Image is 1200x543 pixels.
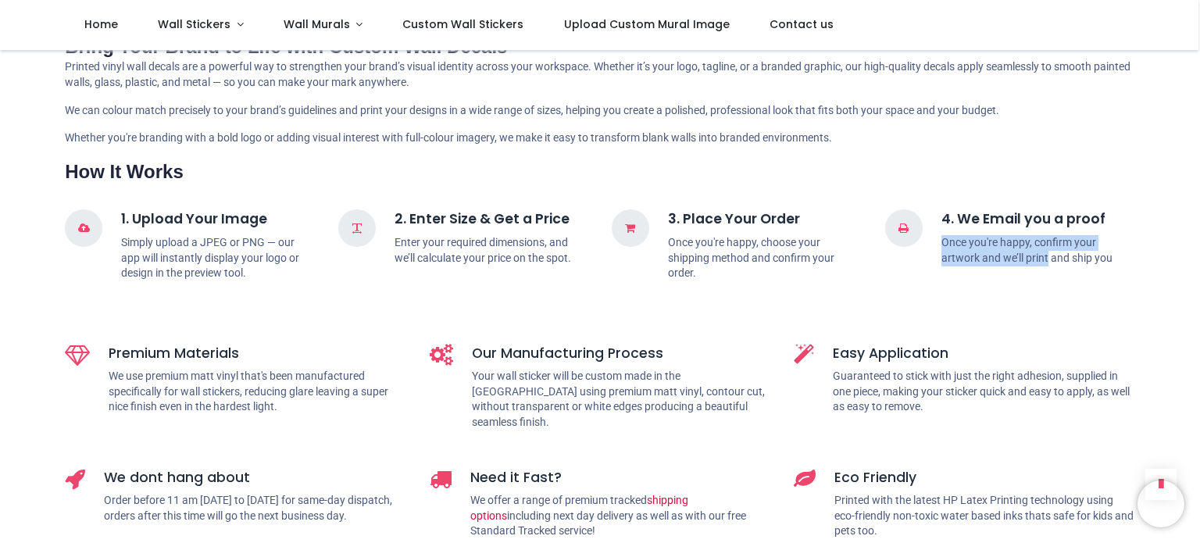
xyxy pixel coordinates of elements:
[668,209,800,228] strong: 3. Place Your Order
[395,235,588,266] p: Enter your required dimensions, and we’ll calculate your price on the spot.
[109,369,406,415] p: We use premium matt vinyl that's been manufactured specifically for wall stickers, reducing glare...
[121,209,267,228] strong: 1. Upload Your Image
[158,16,230,32] span: Wall Stickers
[121,235,315,281] p: Simply upload a JPEG or PNG — our app will instantly display your logo or design in the preview t...
[564,16,730,32] span: Upload Custom Mural Image
[470,468,771,488] h5: Need it Fast?
[104,468,406,488] h5: We dont hang about
[770,16,834,32] span: Contact us
[84,16,118,32] span: Home
[668,235,862,281] p: Once you're happy, choose your shipping method and confirm your order.
[65,130,1135,146] p: Whether you're branding with a bold logo or adding visual interest with full-colour imagery, we m...
[104,493,406,523] p: Order before 11 am [DATE] to [DATE] for same-day dispatch, orders after this time will go the nex...
[395,209,570,228] strong: 2. Enter Size & Get a Price
[402,16,523,32] span: Custom Wall Stickers
[941,209,1105,228] strong: 4. We Email you a proof
[834,493,1135,539] p: Printed with the latest HP Latex Printing technology using eco-friendly non-toxic water based ink...
[472,369,771,430] p: Your wall sticker will be custom made in the [GEOGRAPHIC_DATA] using premium matt vinyl, contour ...
[833,344,1135,363] h5: Easy Application
[65,59,1135,90] p: Printed vinyl wall decals are a powerful way to strengthen your brand’s visual identity across yo...
[941,235,1135,266] p: Once you're happy, confirm your artwork and we’ll print and ship you
[65,103,1135,119] p: We can colour match precisely to your brand’s guidelines and print your designs in a wide range o...
[284,16,350,32] span: Wall Murals
[470,494,688,522] a: shipping options
[65,161,184,182] strong: How It Works
[109,344,406,363] h5: Premium Materials
[65,36,507,57] strong: Bring Your Brand to Life with Custom Wall Decals
[833,369,1135,415] p: Guaranteed to stick with just the right adhesion, supplied in one piece, making your sticker quic...
[1137,480,1184,527] iframe: Brevo live chat
[834,468,1135,488] h5: Eco Friendly
[470,493,771,539] p: We offer a range of premium tracked including next day delivery as well as with our free Standard...
[472,344,771,363] h5: Our Manufacturing Process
